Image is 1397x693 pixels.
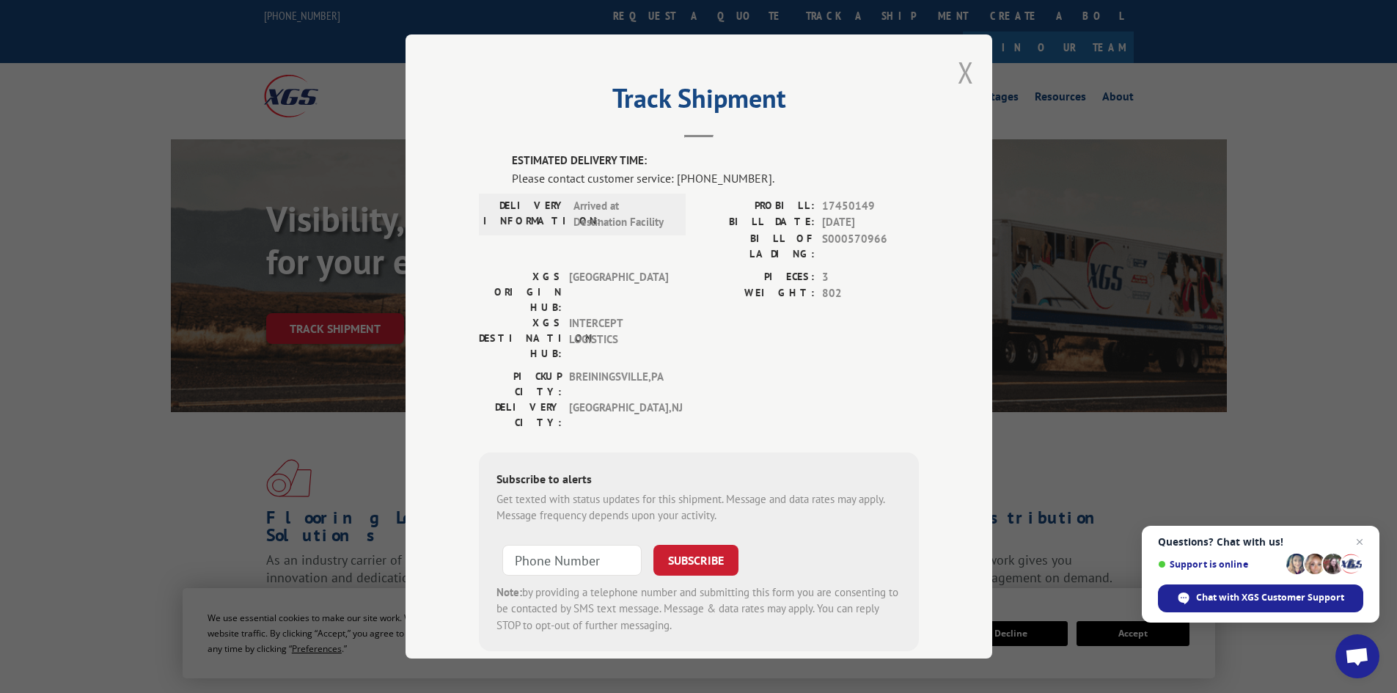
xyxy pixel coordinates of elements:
div: Please contact customer service: [PHONE_NUMBER]. [512,169,919,187]
h2: Track Shipment [479,88,919,116]
span: BREININGSVILLE , PA [569,369,668,400]
div: Subscribe to alerts [496,470,901,491]
span: Support is online [1158,559,1281,570]
span: Questions? Chat with us! [1158,536,1363,548]
span: Arrived at Destination Facility [573,198,672,231]
label: XGS ORIGIN HUB: [479,269,562,315]
span: Chat with XGS Customer Support [1196,591,1344,604]
input: Phone Number [502,545,642,576]
strong: Note: [496,585,522,599]
button: Close modal [958,53,974,92]
span: [GEOGRAPHIC_DATA] , NJ [569,400,668,430]
span: INTERCEPT LOGISTICS [569,315,668,362]
label: PROBILL: [699,198,815,215]
label: XGS DESTINATION HUB: [479,315,562,362]
div: Get texted with status updates for this shipment. Message and data rates may apply. Message frequ... [496,491,901,524]
span: 3 [822,269,919,286]
label: PIECES: [699,269,815,286]
span: 802 [822,285,919,302]
label: PICKUP CITY: [479,369,562,400]
button: SUBSCRIBE [653,545,738,576]
label: ESTIMATED DELIVERY TIME: [512,153,919,169]
span: S000570966 [822,231,919,262]
span: [DATE] [822,214,919,231]
span: 17450149 [822,198,919,215]
span: Chat with XGS Customer Support [1158,584,1363,612]
label: DELIVERY CITY: [479,400,562,430]
label: BILL DATE: [699,214,815,231]
label: WEIGHT: [699,285,815,302]
label: DELIVERY INFORMATION: [483,198,566,231]
div: by providing a telephone number and submitting this form you are consenting to be contacted by SM... [496,584,901,634]
span: [GEOGRAPHIC_DATA] [569,269,668,315]
a: Open chat [1335,634,1379,678]
label: BILL OF LADING: [699,231,815,262]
